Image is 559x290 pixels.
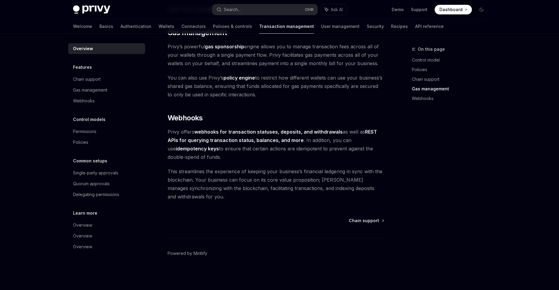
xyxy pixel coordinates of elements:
[205,44,244,50] strong: gas sponsorship
[73,97,95,104] div: Webhooks
[435,5,472,14] a: Dashboard
[349,218,379,224] span: Chain support
[392,7,404,13] a: Demo
[73,86,107,94] div: Gas management
[68,220,145,231] a: Overview
[68,241,145,252] a: Overview
[224,6,241,13] div: Search...
[349,218,384,224] a: Chain support
[68,168,145,178] a: Single-party approvals
[73,76,101,83] div: Chain support
[73,45,93,52] div: Overview
[168,128,384,161] span: Privy offers as well as . In addition, you can use to ensure that certain actions are idempotent ...
[412,94,491,103] a: Webhooks
[68,74,145,85] a: Chain support
[168,167,384,201] span: This streamlines the experience of keeping your business’s financial ledgering in sync with the b...
[194,129,343,135] strong: webhooks for transaction statuses, deposits, and withdrawals
[321,4,347,15] button: Ask AI
[439,7,463,13] span: Dashboard
[73,232,92,240] div: Overview
[305,7,314,12] span: Ctrl K
[73,169,118,177] div: Single-party approvals
[73,180,110,187] div: Quorum approvals
[412,74,491,84] a: Chain support
[412,55,491,65] a: Control model
[213,19,252,34] a: Policies & controls
[259,19,314,34] a: Transaction management
[73,191,119,198] div: Delegating permissions
[168,74,384,99] span: You can also use Privy’s to restrict how different wallets can use your business’s shared gas bal...
[331,7,343,13] span: Ask AI
[68,189,145,200] a: Delegating permissions
[181,19,206,34] a: Connectors
[168,42,384,68] span: Privy’s powerful engine allows you to manage transaction fees across all of your wallets through ...
[391,19,408,34] a: Recipes
[73,243,92,250] div: Overview
[176,146,219,152] strong: idempotency keys
[99,19,113,34] a: Basics
[68,43,145,54] a: Overview
[73,157,107,165] h5: Common setups
[68,231,145,241] a: Overview
[412,65,491,74] a: Policies
[68,126,145,137] a: Permissions
[477,5,486,14] button: Toggle dark mode
[418,46,445,53] span: On this page
[168,250,207,256] a: Powered by Mintlify
[68,178,145,189] a: Quorum approvals
[411,7,427,13] a: Support
[68,85,145,95] a: Gas management
[321,19,360,34] a: User management
[68,95,145,106] a: Webhooks
[73,210,97,217] h5: Learn more
[415,19,444,34] a: API reference
[212,4,317,15] button: Search...CtrlK
[73,139,88,146] div: Policies
[73,5,110,14] img: dark logo
[168,113,203,123] span: Webhooks
[73,116,105,123] h5: Control models
[73,128,96,135] div: Permissions
[223,75,255,81] strong: policy engine
[73,19,92,34] a: Welcome
[159,19,174,34] a: Wallets
[120,19,151,34] a: Authentication
[73,222,92,229] div: Overview
[412,84,491,94] a: Gas management
[73,64,92,71] h5: Features
[367,19,384,34] a: Security
[68,137,145,148] a: Policies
